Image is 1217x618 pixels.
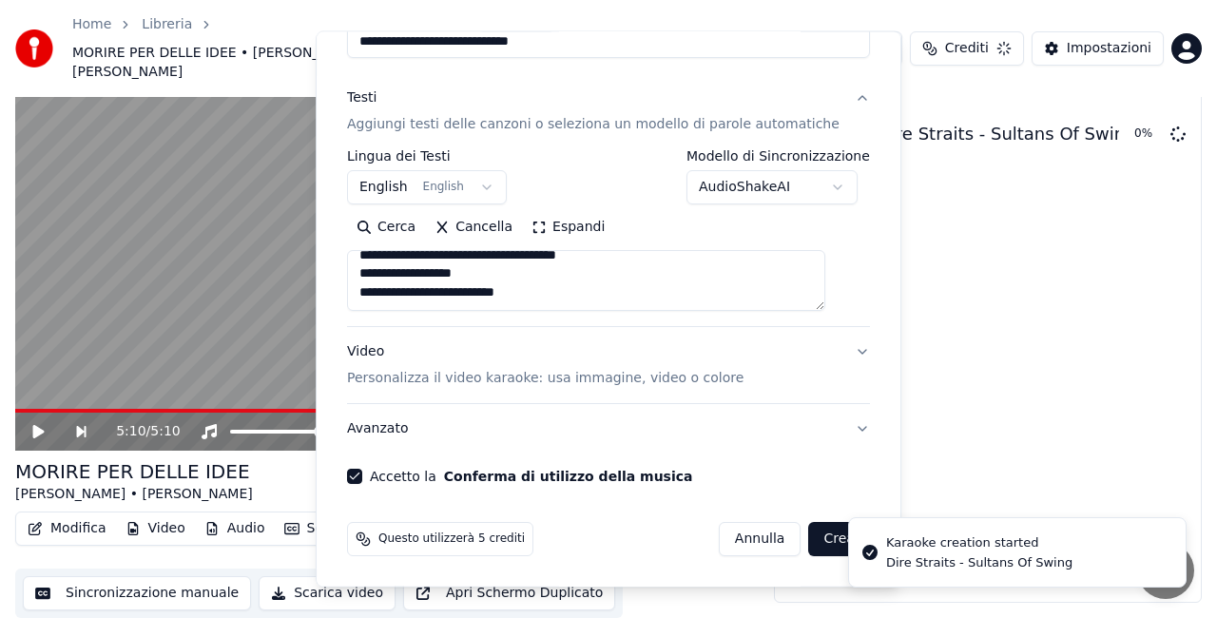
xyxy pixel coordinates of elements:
[347,149,870,326] div: TestiAggiungi testi delle canzoni o seleziona un modello di parole automatiche
[719,522,802,556] button: Annulla
[522,212,614,242] button: Espandi
[347,404,870,454] button: Avanzato
[347,327,870,403] button: VideoPersonalizza il video karaoke: usa immagine, video o colore
[347,369,744,388] p: Personalizza il video karaoke: usa immagine, video o colore
[809,522,870,556] button: Crea
[425,212,522,242] button: Cancella
[347,212,425,242] button: Cerca
[370,470,692,483] label: Accetto la
[378,531,525,547] span: Questo utilizzerà 5 crediti
[686,149,870,163] label: Modello di Sincronizzazione
[347,149,507,163] label: Lingua dei Testi
[347,74,870,150] button: TestiAggiungi testi delle canzoni o seleziona un modello di parole automatiche
[347,342,744,388] div: Video
[347,115,840,134] p: Aggiungi testi delle canzoni o seleziona un modello di parole automatiche
[347,89,377,108] div: Testi
[444,470,693,483] button: Accetto la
